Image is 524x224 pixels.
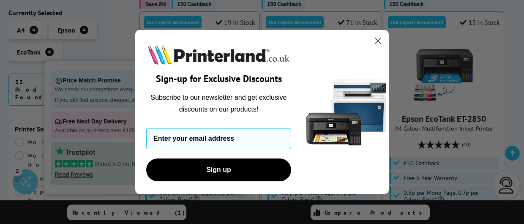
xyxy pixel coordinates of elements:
img: 5290a21f-4df8-4860-95f4-ea1e8d0e8904.png [304,30,389,194]
span: Sign-up for Exclusive Discounts [156,73,282,85]
img: Printerland.co.uk [146,43,291,66]
span: Subscribe to our newsletter and get exclusive discounts on our products! [151,94,287,113]
button: Sign up [146,158,291,181]
input: Enter your email address [146,128,291,149]
button: Close dialog [371,33,385,48]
